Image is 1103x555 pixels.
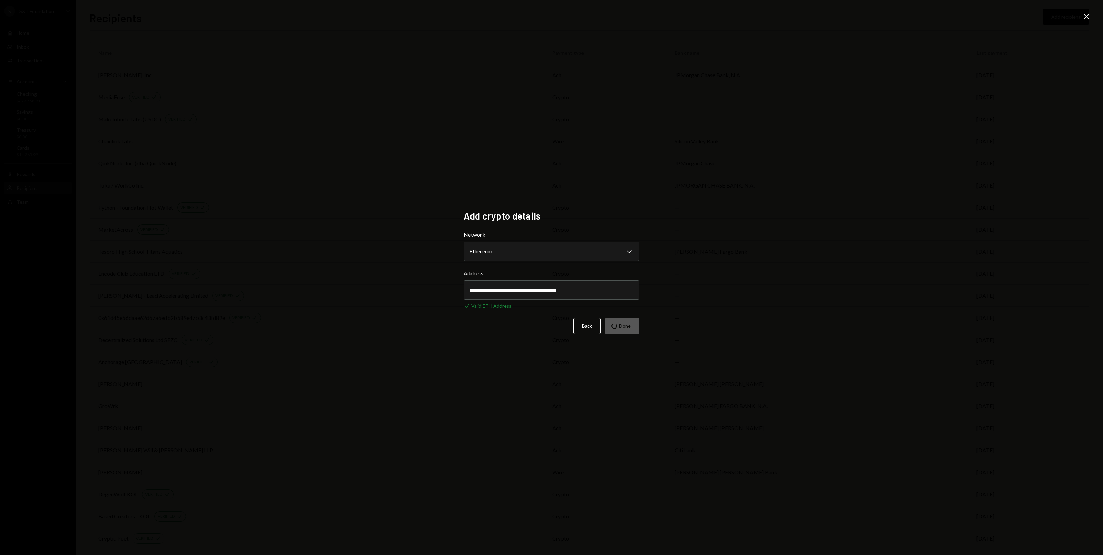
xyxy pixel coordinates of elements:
div: Valid ETH Address [471,302,512,310]
h2: Add crypto details [464,209,639,223]
label: Network [464,231,639,239]
button: Back [573,318,601,334]
button: Network [464,242,639,261]
label: Address [464,269,639,277]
